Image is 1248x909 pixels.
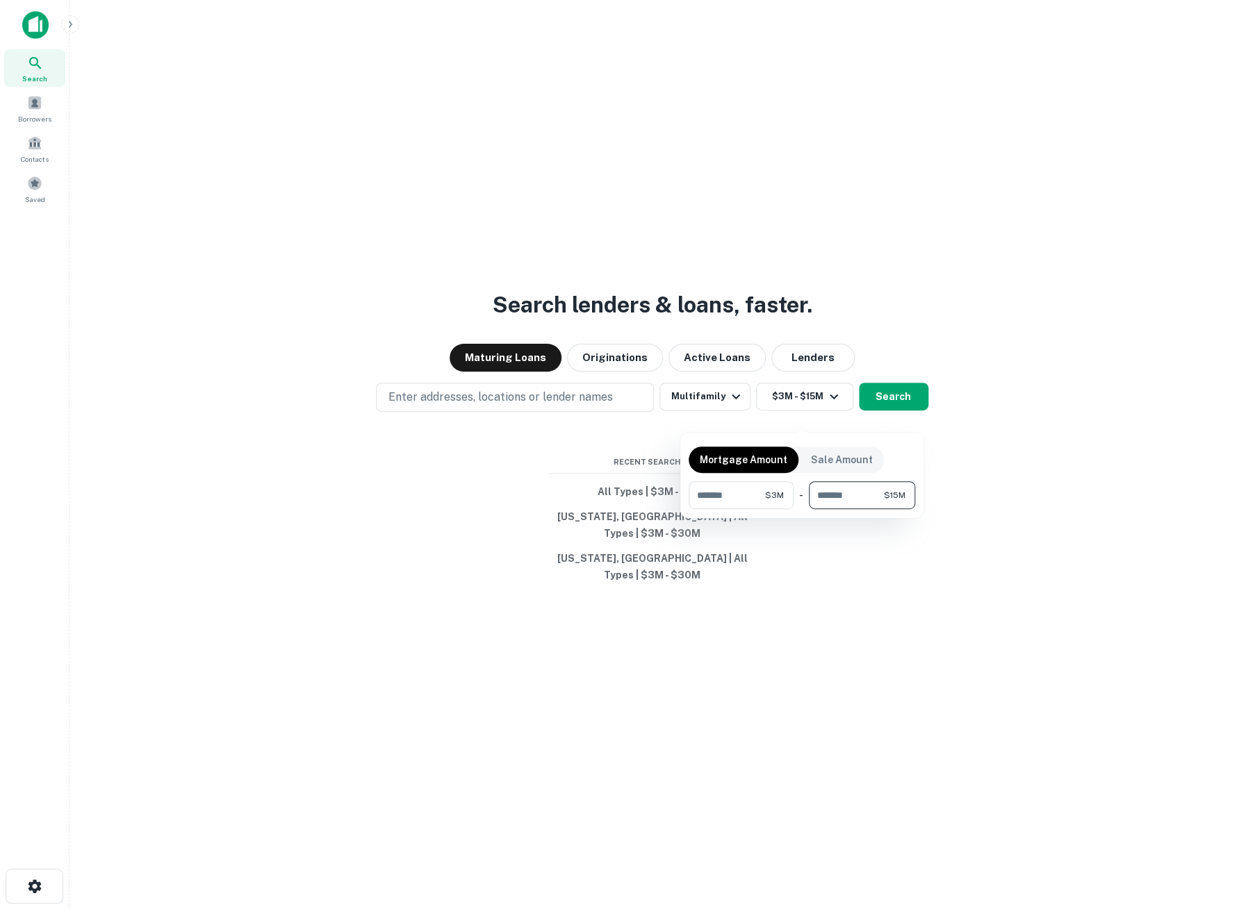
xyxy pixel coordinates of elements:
[1179,753,1248,820] iframe: Chat Widget
[700,452,787,467] p: Mortgage Amount
[884,489,905,501] span: $15M
[765,489,784,501] span: $3M
[811,452,873,467] p: Sale Amount
[799,481,803,509] div: -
